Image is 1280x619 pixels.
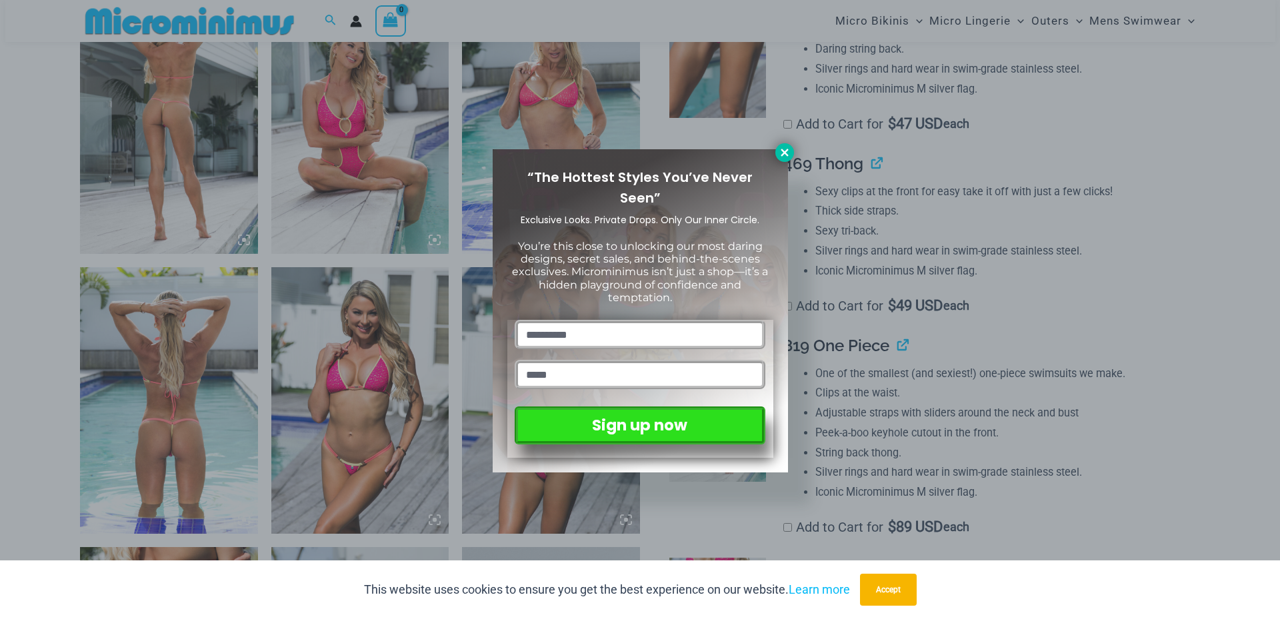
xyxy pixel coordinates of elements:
span: Exclusive Looks. Private Drops. Only Our Inner Circle. [521,213,759,227]
button: Accept [860,574,917,606]
a: Learn more [789,582,850,596]
span: “The Hottest Styles You’ve Never Seen” [527,168,753,207]
button: Sign up now [515,406,765,444]
span: You’re this close to unlocking our most daring designs, secret sales, and behind-the-scenes exclu... [512,240,768,304]
button: Close [775,143,794,162]
p: This website uses cookies to ensure you get the best experience on our website. [364,580,850,600]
